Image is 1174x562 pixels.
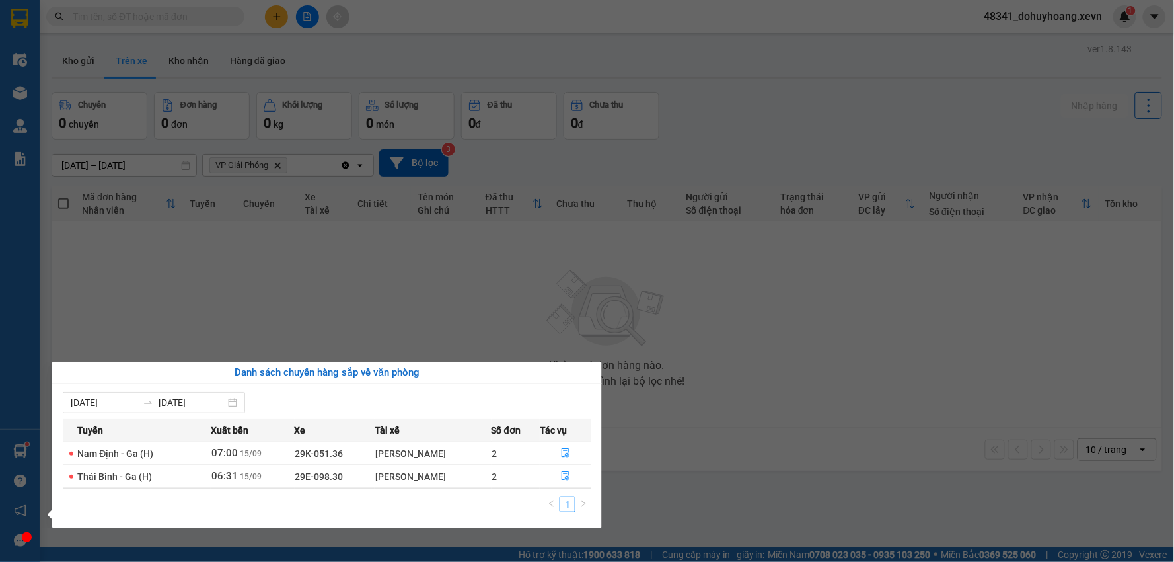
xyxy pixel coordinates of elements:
span: Xe [295,423,306,438]
span: to [143,397,153,408]
span: Tác vụ [540,423,567,438]
div: [PERSON_NAME] [375,446,491,461]
input: Từ ngày [71,395,137,410]
span: left [548,500,556,508]
span: Tài xế [375,423,400,438]
a: 1 [560,497,575,512]
span: Số đơn [492,423,521,438]
button: file-done [540,443,591,464]
span: Tuyến [77,423,103,438]
span: 15/09 [240,449,262,458]
span: 29K-051.36 [295,448,344,459]
li: 1 [560,497,575,512]
span: 07:00 [211,447,238,459]
li: Next Page [575,497,591,512]
span: Thái Bình - Ga (H) [77,471,152,482]
input: Đến ngày [159,395,225,410]
button: file-done [540,466,591,487]
div: Danh sách chuyến hàng sắp về văn phòng [63,365,591,381]
span: right [579,500,587,508]
span: file-done [561,448,570,459]
span: 06:31 [211,470,238,482]
button: right [575,497,591,512]
span: file-done [561,471,570,482]
span: 2 [492,448,497,459]
span: 29E-098.30 [295,471,344,482]
span: Xuất bến [211,423,248,438]
span: swap-right [143,397,153,408]
span: 15/09 [240,472,262,481]
span: Nam Định - Ga (H) [77,448,153,459]
li: Previous Page [544,497,560,512]
button: left [544,497,560,512]
div: [PERSON_NAME] [375,469,491,484]
span: 2 [492,471,497,482]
